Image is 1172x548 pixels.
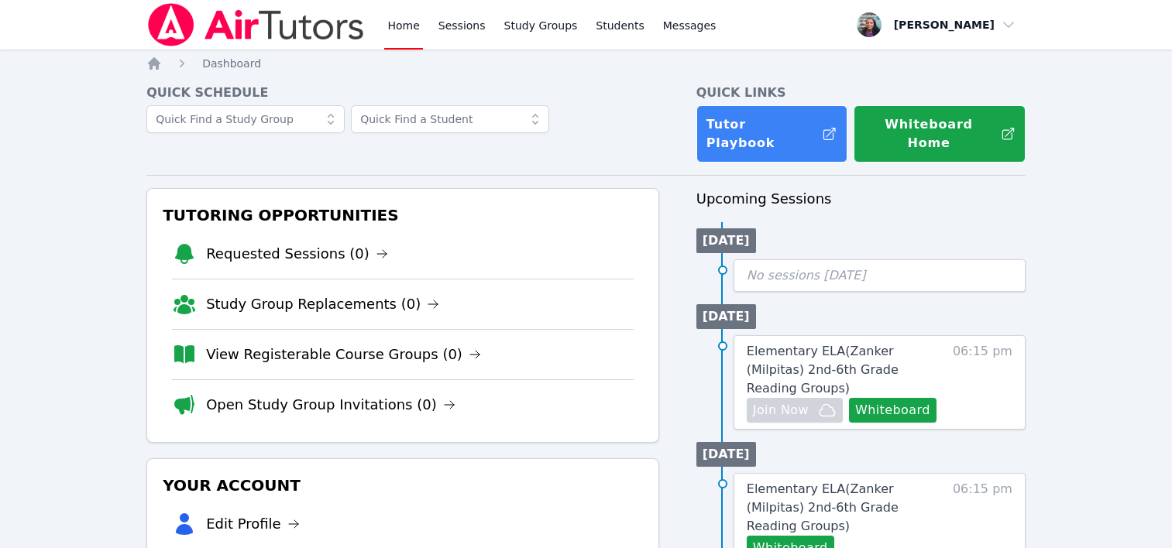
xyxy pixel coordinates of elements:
h3: Your Account [160,471,646,499]
h4: Quick Schedule [146,84,659,102]
button: Whiteboard [849,398,937,423]
a: Dashboard [202,56,261,71]
button: Join Now [747,398,843,423]
span: Elementary ELA ( Zanker (Milpitas) 2nd-6th Grade Reading Groups ) [747,481,899,533]
li: [DATE] [696,228,756,253]
nav: Breadcrumb [146,56,1026,71]
span: 06:15 pm [953,342,1012,423]
h3: Upcoming Sessions [696,188,1026,210]
a: Elementary ELA(Zanker (Milpitas) 2nd-6th Grade Reading Groups) [747,480,946,536]
li: [DATE] [696,442,756,467]
button: Whiteboard Home [854,105,1026,163]
img: Air Tutors [146,3,366,46]
a: Study Group Replacements (0) [206,293,439,315]
span: Elementary ELA ( Zanker (Milpitas) 2nd-6th Grade Reading Groups ) [747,344,899,396]
a: Requested Sessions (0) [206,243,388,265]
li: [DATE] [696,304,756,329]
input: Quick Find a Student [351,105,549,133]
h4: Quick Links [696,84,1026,102]
span: Join Now [753,401,809,420]
input: Quick Find a Study Group [146,105,345,133]
a: Elementary ELA(Zanker (Milpitas) 2nd-6th Grade Reading Groups) [747,342,946,398]
span: Dashboard [202,57,261,70]
span: No sessions [DATE] [747,268,866,283]
a: Tutor Playbook [696,105,847,163]
h3: Tutoring Opportunities [160,201,646,229]
span: Messages [663,18,717,33]
a: Open Study Group Invitations (0) [206,394,455,416]
a: View Registerable Course Groups (0) [206,344,481,365]
a: Edit Profile [206,513,300,535]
